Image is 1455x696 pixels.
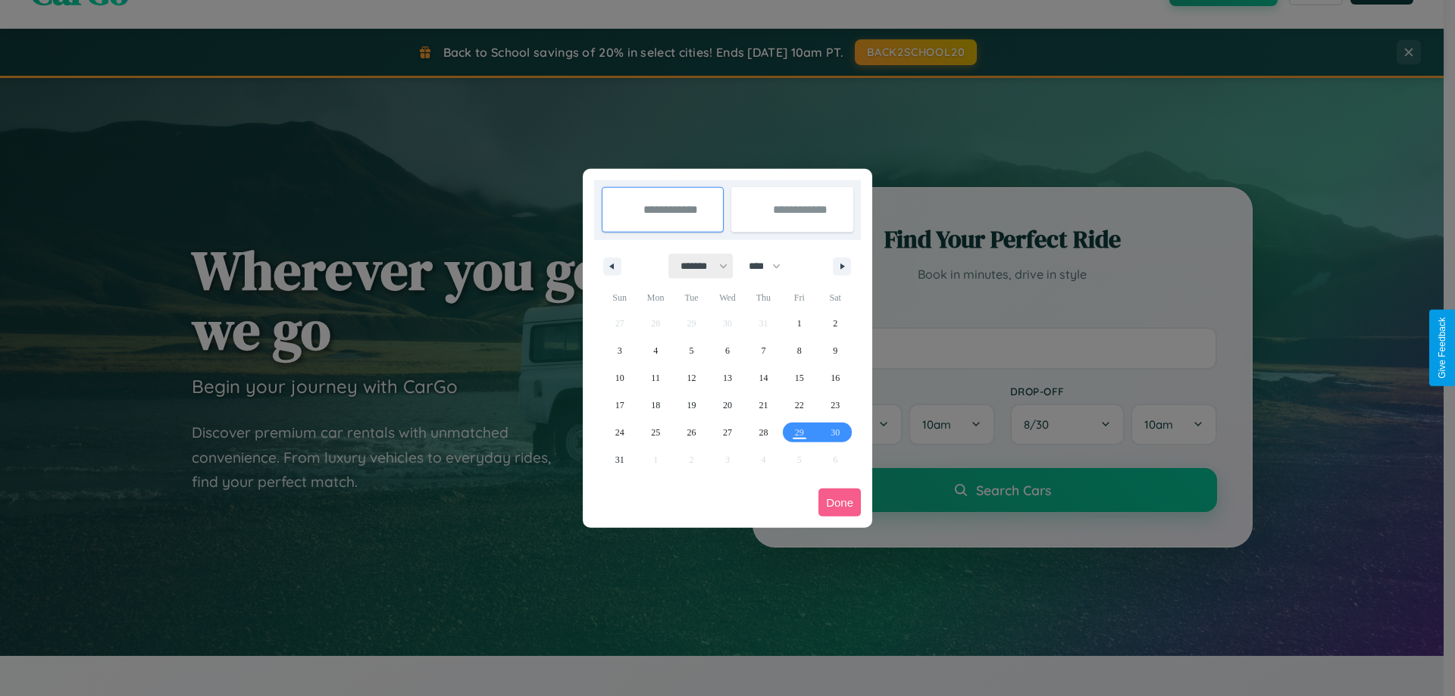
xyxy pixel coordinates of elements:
[761,337,765,364] span: 7
[709,337,745,364] button: 6
[797,310,802,337] span: 1
[637,337,673,364] button: 4
[797,337,802,364] span: 8
[781,310,817,337] button: 1
[746,392,781,419] button: 21
[781,286,817,310] span: Fri
[615,392,624,419] span: 17
[653,337,658,364] span: 4
[602,286,637,310] span: Sun
[723,392,732,419] span: 20
[618,337,622,364] span: 3
[651,419,660,446] span: 25
[746,337,781,364] button: 7
[781,392,817,419] button: 22
[1437,317,1447,379] div: Give Feedback
[833,310,837,337] span: 2
[602,337,637,364] button: 3
[709,286,745,310] span: Wed
[602,446,637,473] button: 31
[687,364,696,392] span: 12
[637,364,673,392] button: 11
[818,392,853,419] button: 23
[674,364,709,392] button: 12
[759,364,768,392] span: 14
[687,419,696,446] span: 26
[795,364,804,392] span: 15
[831,364,840,392] span: 16
[602,419,637,446] button: 24
[795,419,804,446] span: 29
[795,392,804,419] span: 22
[651,392,660,419] span: 18
[674,392,709,419] button: 19
[818,364,853,392] button: 16
[746,364,781,392] button: 14
[615,419,624,446] span: 24
[674,286,709,310] span: Tue
[746,286,781,310] span: Thu
[709,364,745,392] button: 13
[690,337,694,364] span: 5
[818,310,853,337] button: 2
[615,364,624,392] span: 10
[818,488,861,517] button: Done
[651,364,660,392] span: 11
[781,337,817,364] button: 8
[818,419,853,446] button: 30
[833,337,837,364] span: 9
[831,419,840,446] span: 30
[637,286,673,310] span: Mon
[687,392,696,419] span: 19
[709,419,745,446] button: 27
[674,337,709,364] button: 5
[723,364,732,392] span: 13
[781,364,817,392] button: 15
[831,392,840,419] span: 23
[725,337,730,364] span: 6
[602,364,637,392] button: 10
[674,419,709,446] button: 26
[818,286,853,310] span: Sat
[602,392,637,419] button: 17
[709,392,745,419] button: 20
[615,446,624,473] span: 31
[818,337,853,364] button: 9
[637,419,673,446] button: 25
[637,392,673,419] button: 18
[759,419,768,446] span: 28
[759,392,768,419] span: 21
[746,419,781,446] button: 28
[781,419,817,446] button: 29
[723,419,732,446] span: 27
